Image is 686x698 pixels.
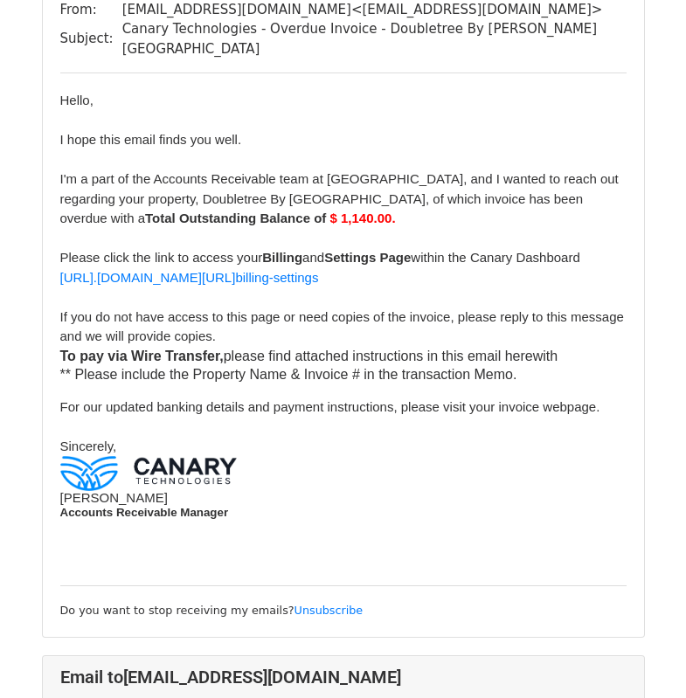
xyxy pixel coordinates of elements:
span: please find attached instructions in this email herewith [60,349,558,363]
td: Subject: [60,19,122,59]
a: [URL].[DOMAIN_NAME][URL]billing-settings [60,270,319,285]
font: $ 1,140.00 [329,211,395,225]
span: . [392,211,395,225]
span: Please click the link to access your and within the Canary Dashboard [60,250,580,265]
img: c29b55174a6d10e35b8ed12ea38c4a16ab5ad042.png [60,456,237,491]
span: If you do not have access to this page or need copies of the invoice, please reply to this messag... [60,309,624,344]
span: Accounts Receivable Manager [60,506,229,519]
iframe: Chat Widget [599,614,686,698]
a: Unsubscribe [294,604,364,617]
td: Canary Technologies - Overdue Invoice - Doubletree By [PERSON_NAME][GEOGRAPHIC_DATA] [122,19,627,59]
span: ** Please include the Property Name & Invoice # in the transaction Memo. [60,367,517,382]
span: I hope this email finds you well. [60,132,242,147]
strong: To pay via Wire Transfer, [60,349,224,363]
span: Hello, [60,93,94,107]
span: I'm a part of the Accounts Receivable team at [GEOGRAPHIC_DATA], and I wanted to reach out regard... [60,171,619,225]
b: Settings Page [324,250,411,265]
h4: Email to [EMAIL_ADDRESS][DOMAIN_NAME] [60,667,627,688]
small: Do you want to stop receiving my emails? [60,604,364,617]
b: Total Outstanding Balance of [145,211,329,225]
span: For our updated banking details and payment instructions, please visit your invoice webpage. [60,399,600,414]
span: [PERSON_NAME] [60,490,168,505]
b: Billing [262,250,302,265]
span: Sincerely, [60,439,117,453]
